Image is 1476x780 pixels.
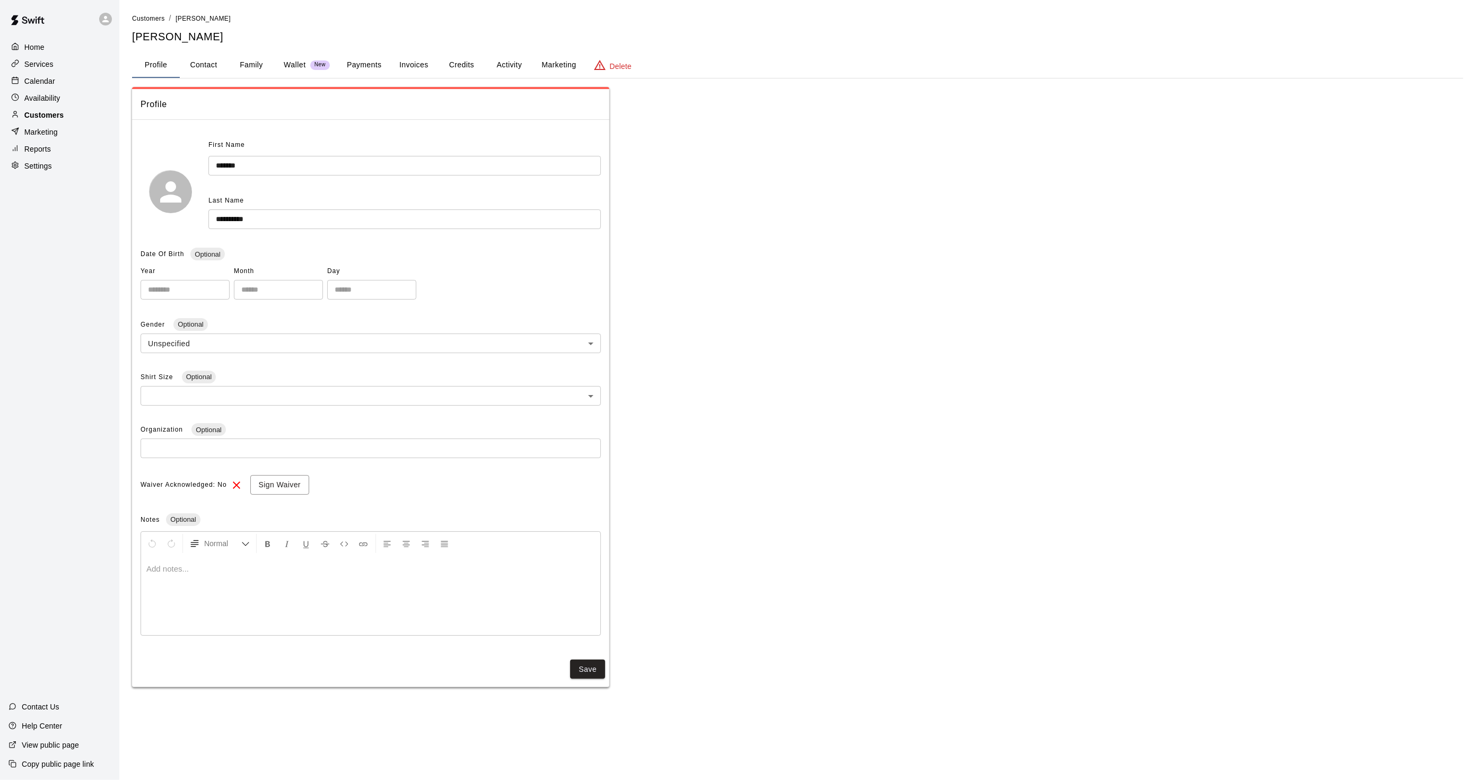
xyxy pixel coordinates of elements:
[228,52,275,78] button: Family
[310,62,330,68] span: New
[24,110,64,120] p: Customers
[191,426,225,434] span: Optional
[180,52,228,78] button: Contact
[438,52,485,78] button: Credits
[8,158,111,174] a: Settings
[143,534,161,553] button: Undo
[141,98,601,111] span: Profile
[141,426,185,433] span: Organization
[284,59,306,71] p: Wallet
[250,475,309,495] button: Sign Waiver
[485,52,533,78] button: Activity
[24,93,60,103] p: Availability
[132,14,165,22] a: Customers
[190,250,224,258] span: Optional
[435,534,453,553] button: Justify Align
[234,263,323,280] span: Month
[24,42,45,52] p: Home
[141,334,601,353] div: Unspecified
[8,39,111,55] a: Home
[8,107,111,123] a: Customers
[166,515,200,523] span: Optional
[354,534,372,553] button: Insert Link
[169,13,171,24] li: /
[378,534,396,553] button: Left Align
[208,137,245,154] span: First Name
[22,721,62,731] p: Help Center
[132,52,180,78] button: Profile
[316,534,334,553] button: Format Strikethrough
[185,534,254,553] button: Formatting Options
[182,373,216,381] span: Optional
[141,516,160,523] span: Notes
[132,30,1463,44] h5: [PERSON_NAME]
[22,702,59,712] p: Contact Us
[8,73,111,89] a: Calendar
[297,534,315,553] button: Format Underline
[8,141,111,157] a: Reports
[570,660,605,679] button: Save
[132,15,165,22] span: Customers
[173,320,207,328] span: Optional
[24,161,52,171] p: Settings
[416,534,434,553] button: Right Align
[259,534,277,553] button: Format Bold
[533,52,584,78] button: Marketing
[132,13,1463,24] nav: breadcrumb
[132,52,1463,78] div: basic tabs example
[141,250,184,258] span: Date Of Birth
[335,534,353,553] button: Insert Code
[141,263,230,280] span: Year
[204,538,241,549] span: Normal
[141,373,176,381] span: Shirt Size
[176,15,231,22] span: [PERSON_NAME]
[397,534,415,553] button: Center Align
[390,52,438,78] button: Invoices
[208,197,244,204] span: Last Name
[8,56,111,72] a: Services
[610,61,632,72] p: Delete
[278,534,296,553] button: Format Italics
[22,759,94,769] p: Copy public page link
[24,144,51,154] p: Reports
[8,90,111,106] a: Availability
[141,321,167,328] span: Gender
[8,124,111,140] a: Marketing
[327,263,416,280] span: Day
[162,534,180,553] button: Redo
[24,59,54,69] p: Services
[24,127,58,137] p: Marketing
[141,477,227,494] span: Waiver Acknowledged: No
[338,52,390,78] button: Payments
[24,76,55,86] p: Calendar
[22,740,79,750] p: View public page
